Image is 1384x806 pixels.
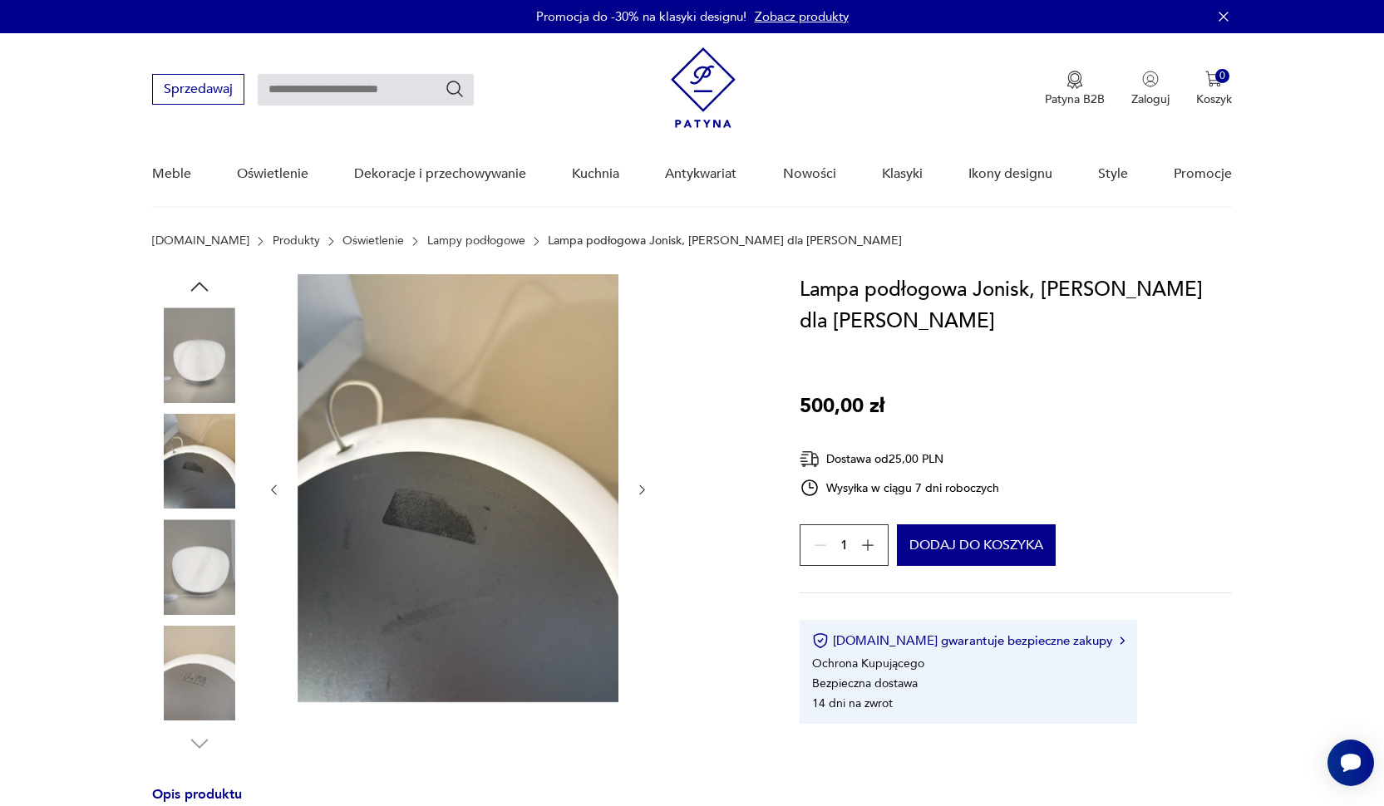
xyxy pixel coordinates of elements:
button: Zaloguj [1131,71,1170,107]
a: Zobacz produkty [755,8,849,25]
img: Zdjęcie produktu Lampa podłogowa Jonisk, Carl Öjerstam dla Ikea [152,414,247,509]
img: Zdjęcie produktu Lampa podłogowa Jonisk, Carl Öjerstam dla Ikea [152,519,247,614]
a: Ikona medaluPatyna B2B [1045,71,1105,107]
a: Sprzedawaj [152,85,244,96]
li: Ochrona Kupującego [812,656,924,671]
a: Promocje [1174,142,1232,206]
button: Szukaj [445,79,465,99]
li: 14 dni na zwrot [812,695,893,711]
p: Promocja do -30% na klasyki designu! [536,8,746,25]
span: 1 [840,540,848,551]
p: Patyna B2B [1045,91,1105,107]
img: Zdjęcie produktu Lampa podłogowa Jonisk, Carl Öjerstam dla Ikea [298,274,618,702]
a: Antykwariat [665,142,736,206]
div: Dostawa od 25,00 PLN [800,449,999,469]
img: Patyna - sklep z meblami i dekoracjami vintage [671,47,736,128]
a: Kuchnia [572,142,619,206]
a: Oświetlenie [342,234,404,248]
li: Bezpieczna dostawa [812,676,918,691]
a: [DOMAIN_NAME] [152,234,249,248]
a: Oświetlenie [237,142,308,206]
div: 0 [1215,69,1229,83]
img: Zdjęcie produktu Lampa podłogowa Jonisk, Carl Öjerstam dla Ikea [152,307,247,402]
img: Ikona dostawy [800,449,820,469]
iframe: Smartsupp widget button [1327,740,1374,786]
a: Meble [152,142,191,206]
a: Produkty [273,234,320,248]
a: Nowości [783,142,836,206]
img: Ikona strzałki w prawo [1120,636,1125,645]
h1: Lampa podłogowa Jonisk, [PERSON_NAME] dla [PERSON_NAME] [800,274,1231,337]
button: [DOMAIN_NAME] gwarantuje bezpieczne zakupy [812,632,1124,649]
div: Wysyłka w ciągu 7 dni roboczych [800,478,999,498]
a: Ikony designu [968,142,1052,206]
a: Klasyki [882,142,923,206]
a: Lampy podłogowe [427,234,525,248]
button: 0Koszyk [1196,71,1232,107]
img: Zdjęcie produktu Lampa podłogowa Jonisk, Carl Öjerstam dla Ikea [152,626,247,720]
img: Ikona certyfikatu [812,632,829,649]
a: Dekoracje i przechowywanie [354,142,526,206]
button: Dodaj do koszyka [897,524,1056,566]
img: Ikona medalu [1066,71,1083,89]
img: Ikona koszyka [1205,71,1222,87]
button: Patyna B2B [1045,71,1105,107]
img: Ikonka użytkownika [1142,71,1159,87]
p: Koszyk [1196,91,1232,107]
p: Lampa podłogowa Jonisk, [PERSON_NAME] dla [PERSON_NAME] [548,234,902,248]
p: Zaloguj [1131,91,1170,107]
button: Sprzedawaj [152,74,244,105]
p: 500,00 zł [800,391,884,422]
a: Style [1098,142,1128,206]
